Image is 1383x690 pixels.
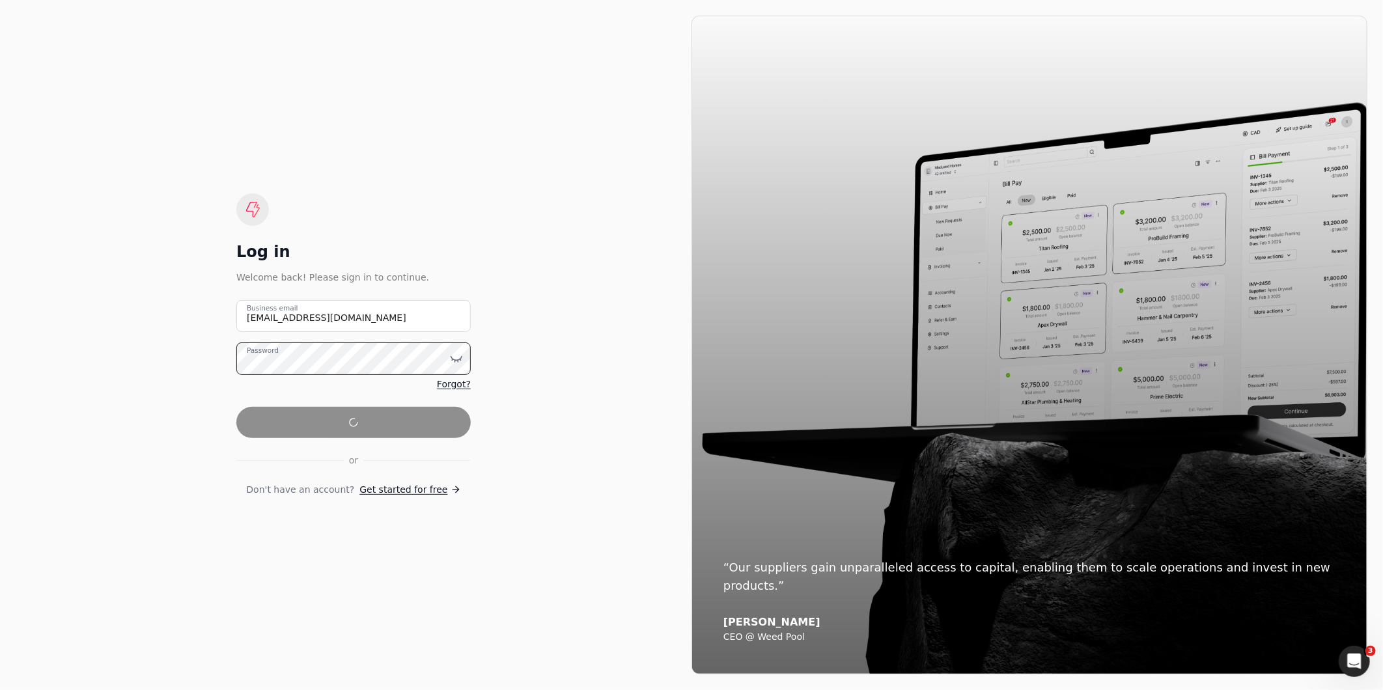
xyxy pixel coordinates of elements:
[236,270,471,284] div: Welcome back! Please sign in to continue.
[349,454,358,467] span: or
[359,483,460,497] a: Get started for free
[247,303,298,314] label: Business email
[1339,646,1370,677] iframe: Intercom live chat
[236,241,471,262] div: Log in
[359,483,447,497] span: Get started for free
[1365,646,1376,656] span: 3
[437,378,471,391] a: Forgot?
[723,631,1335,643] div: CEO @ Weed Pool
[723,616,1335,629] div: [PERSON_NAME]
[247,346,279,356] label: Password
[246,483,354,497] span: Don't have an account?
[723,559,1335,595] div: “Our suppliers gain unparalleled access to capital, enabling them to scale operations and invest ...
